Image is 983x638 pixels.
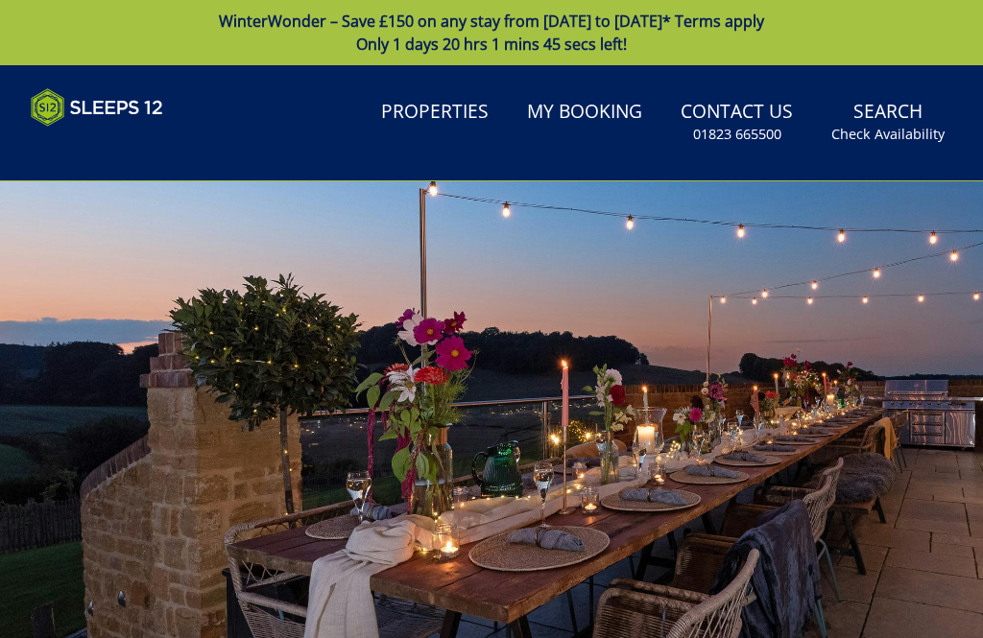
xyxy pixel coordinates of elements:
[31,88,163,127] img: Sleeps 12
[673,91,801,154] a: Contact Us01823 665500
[21,138,223,154] iframe: Customer reviews powered by Trustpilot
[693,125,781,144] small: 01823 665500
[373,91,496,134] a: Properties
[356,34,627,55] span: Only 1 days 20 hrs 1 mins 45 secs left!
[824,91,952,154] a: SearchCheck Availability
[519,91,650,134] a: My Booking
[831,125,945,144] small: Check Availability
